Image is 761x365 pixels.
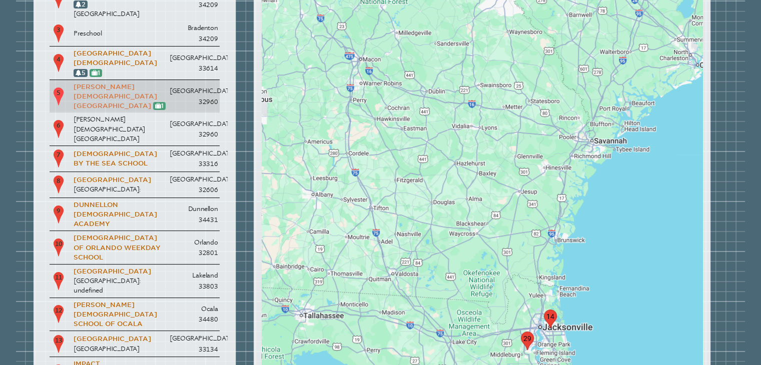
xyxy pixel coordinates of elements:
[74,176,151,183] a: [GEOGRAPHIC_DATA]
[74,150,157,167] a: [DEMOGRAPHIC_DATA] By the Sea School
[74,276,166,295] p: [GEOGRAPHIC_DATA]: undefined
[52,271,66,291] p: 11
[52,334,66,354] p: 13
[74,335,151,342] a: [GEOGRAPHIC_DATA]
[52,174,66,194] p: 8
[52,53,66,73] p: 4
[170,237,218,258] p: Orlando 32801
[170,118,218,140] p: [GEOGRAPHIC_DATA] 32960
[52,237,66,257] p: 10
[52,119,66,139] p: 6
[170,203,218,225] p: Dunnellon 34431
[74,28,166,38] p: Preschool
[76,69,86,76] a: 5
[155,102,164,109] a: 1
[521,331,534,350] div: marker29
[52,204,66,224] p: 9
[544,309,557,328] div: marker14
[74,301,157,327] a: [PERSON_NAME][DEMOGRAPHIC_DATA] School of Ocala
[74,184,166,194] p: [GEOGRAPHIC_DATA]:
[52,86,66,106] p: 5
[92,69,100,76] a: 1
[74,49,157,66] a: [GEOGRAPHIC_DATA][DEMOGRAPHIC_DATA]
[52,148,66,168] p: 7
[52,304,66,324] p: 12
[170,270,218,291] p: Lakeland 33803
[74,9,166,18] p: [GEOGRAPHIC_DATA]
[74,201,157,227] a: Dunnellon [DEMOGRAPHIC_DATA] Academy
[74,83,157,109] a: [PERSON_NAME][DEMOGRAPHIC_DATA][GEOGRAPHIC_DATA]
[170,85,218,107] p: [GEOGRAPHIC_DATA] 32960
[74,234,161,260] a: [DEMOGRAPHIC_DATA] of Orlando Weekday School
[74,267,151,275] a: [GEOGRAPHIC_DATA]
[74,344,166,353] p: [GEOGRAPHIC_DATA]
[170,22,218,44] p: Bradenton 34209
[76,0,86,8] a: 2
[170,333,218,354] p: [GEOGRAPHIC_DATA] 33134
[170,303,218,325] p: Ocala 34480
[170,174,218,195] p: [GEOGRAPHIC_DATA] 32606
[74,114,166,143] p: [PERSON_NAME][DEMOGRAPHIC_DATA][GEOGRAPHIC_DATA]
[170,52,218,74] p: [GEOGRAPHIC_DATA] 33614
[170,148,218,169] p: [GEOGRAPHIC_DATA] 33316
[52,23,66,43] p: 3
